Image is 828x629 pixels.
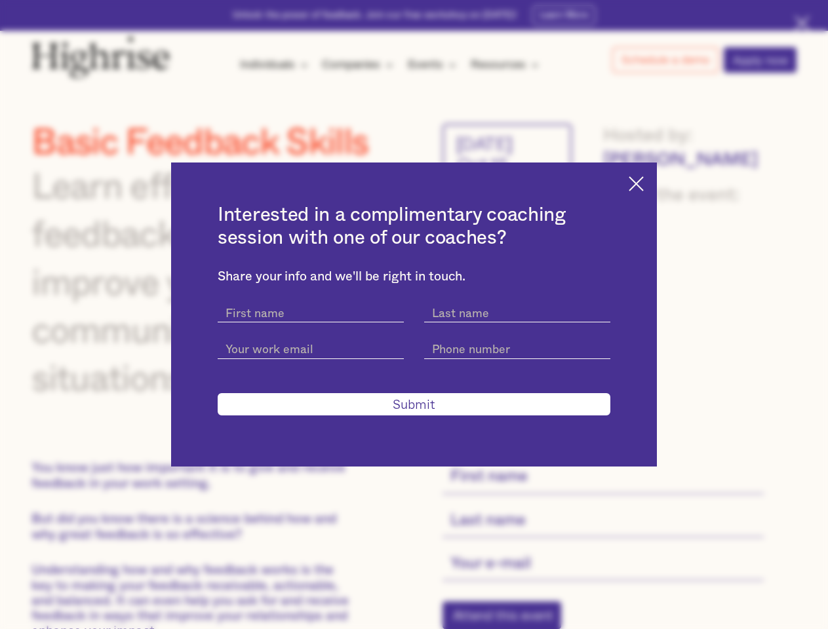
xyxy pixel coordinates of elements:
form: current-schedule-a-demo-get-started-modal [218,300,610,415]
input: Last name [424,300,610,322]
div: Share your info and we'll be right in touch. [218,269,610,284]
input: Your work email [218,336,404,358]
h2: Interested in a complimentary coaching session with one of our coaches? [218,204,610,249]
img: Cross icon [629,176,644,191]
input: First name [218,300,404,322]
input: Phone number [424,336,610,358]
input: Submit [218,393,610,415]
